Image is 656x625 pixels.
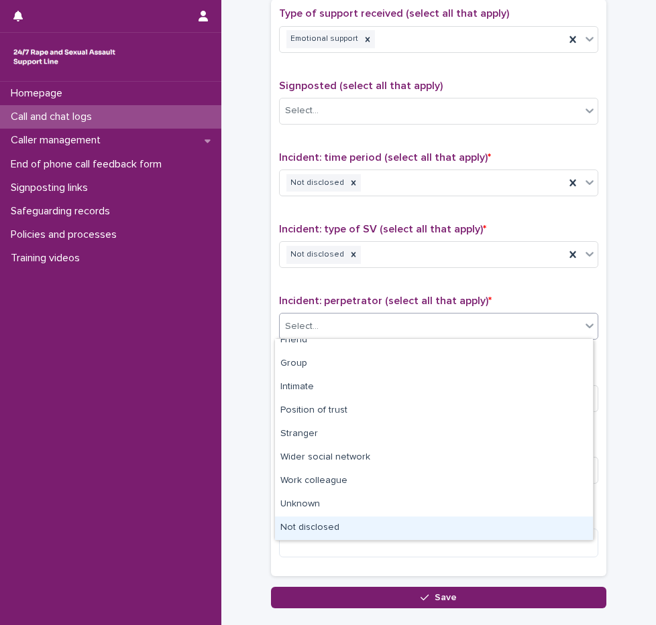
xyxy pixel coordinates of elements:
div: Unknown [275,493,593,516]
p: Call and chat logs [5,111,103,123]
img: rhQMoQhaT3yELyF149Cw [11,44,118,70]
p: Signposting links [5,182,99,194]
div: Select... [285,320,319,334]
div: Not disclosed [286,246,346,264]
p: Training videos [5,252,91,265]
p: Policies and processes [5,228,127,241]
button: Save [271,587,606,608]
p: Caller management [5,134,111,147]
div: Intimate [275,376,593,399]
p: Safeguarding records [5,205,121,218]
span: Signposted (select all that apply) [279,80,443,91]
div: Stranger [275,423,593,446]
span: Incident: type of SV (select all that apply) [279,224,486,234]
div: Emotional support [286,30,360,48]
div: Wider social network [275,446,593,470]
span: Save [435,593,457,602]
div: Not disclosed [286,174,346,192]
div: Work colleague [275,470,593,493]
p: End of phone call feedback form [5,158,172,171]
p: Homepage [5,87,73,100]
div: Group [275,352,593,376]
div: Not disclosed [275,516,593,540]
span: Incident: perpetrator (select all that apply) [279,295,492,306]
div: Position of trust [275,399,593,423]
span: Incident: time period (select all that apply) [279,152,491,163]
div: Friend [275,329,593,352]
div: Select... [285,104,319,118]
span: Type of support received (select all that apply) [279,8,509,19]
